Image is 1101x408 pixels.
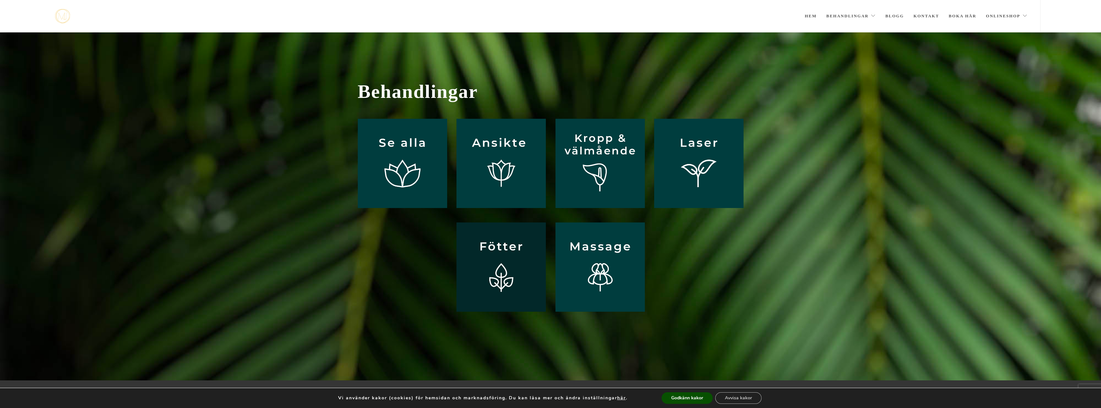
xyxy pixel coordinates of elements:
button: Avvisa kakor [715,392,762,404]
a: mjstudio mjstudio mjstudio [55,9,70,23]
p: Vi använder kakor (cookies) för hemsidan och marknadsföring. Du kan läsa mer och ändra inställnin... [338,395,627,401]
img: mjstudio [55,9,70,23]
button: här [617,395,626,401]
span: Behandlingar [358,81,744,103]
img: fötter [456,222,546,312]
button: Godkänn kakor [662,392,713,404]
